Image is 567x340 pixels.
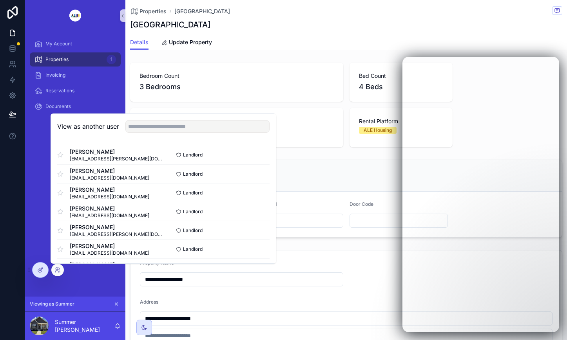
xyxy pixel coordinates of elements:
[70,261,149,269] span: [PERSON_NAME]
[55,318,114,334] p: Summer [PERSON_NAME]
[183,190,203,196] span: Landlord
[70,242,149,250] span: [PERSON_NAME]
[25,31,125,124] div: scrollable content
[30,37,121,51] a: My Account
[45,103,71,110] span: Documents
[70,212,149,219] span: [EMAIL_ADDRESS][DOMAIN_NAME]
[139,7,167,15] span: Properties
[140,299,158,305] span: Address
[70,205,149,212] span: [PERSON_NAME]
[45,56,69,63] span: Properties
[174,7,230,15] a: [GEOGRAPHIC_DATA]
[402,57,559,332] iframe: Intercom live chat
[30,68,121,82] a: Invoicing
[30,84,121,98] a: Reservations
[57,122,119,131] h2: View as another user
[30,52,121,67] a: Properties1
[359,117,444,125] span: Rental Platform
[183,246,203,252] span: Landlord
[70,223,163,231] span: [PERSON_NAME]
[30,99,121,113] a: Documents
[161,35,212,51] a: Update Property
[183,171,203,177] span: Landlord
[130,19,210,30] h1: [GEOGRAPHIC_DATA]
[70,167,149,175] span: [PERSON_NAME]
[183,227,203,234] span: Landlord
[183,152,203,158] span: Landlord
[45,72,65,78] span: Invoicing
[63,9,87,22] img: App logo
[45,88,74,94] span: Reservations
[70,250,149,256] span: [EMAIL_ADDRESS][DOMAIN_NAME]
[130,38,149,46] span: Details
[70,186,149,194] span: [PERSON_NAME]
[169,38,212,46] span: Update Property
[364,127,392,134] div: ALE Housing
[70,231,163,237] span: [EMAIL_ADDRESS][PERSON_NAME][DOMAIN_NAME]
[130,7,167,15] a: Properties
[139,72,334,80] span: Bedroom Count
[130,35,149,50] a: Details
[183,209,203,215] span: Landlord
[359,81,444,92] span: 4 Beds
[350,201,373,207] span: Door Code
[45,41,72,47] span: My Account
[70,175,149,181] span: [EMAIL_ADDRESS][DOMAIN_NAME]
[139,81,334,92] span: 3 Bedrooms
[70,148,163,156] span: [PERSON_NAME]
[70,156,163,162] span: [EMAIL_ADDRESS][PERSON_NAME][DOMAIN_NAME]
[359,72,444,80] span: Bed Count
[70,194,149,200] span: [EMAIL_ADDRESS][DOMAIN_NAME]
[30,301,74,307] span: Viewing as Summer
[107,55,116,64] div: 1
